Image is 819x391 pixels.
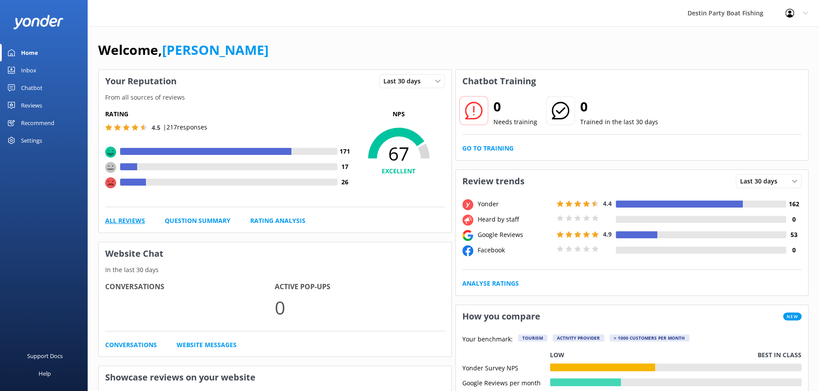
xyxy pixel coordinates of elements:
p: Your benchmark: [462,334,513,345]
span: 67 [353,143,445,165]
h5: Rating [105,109,353,119]
p: In the last 30 days [99,265,451,275]
div: Activity Provider [553,334,604,341]
p: | 217 responses [163,122,207,132]
span: 4.9 [603,230,612,238]
div: Support Docs [27,347,63,365]
div: Reviews [21,97,42,114]
h4: Conversations [105,281,275,293]
h4: 171 [337,147,353,156]
p: Needs training [493,117,537,127]
h4: 0 [786,215,801,224]
div: Google Reviews [475,230,554,240]
span: 4.5 [152,123,160,132]
h2: 0 [580,96,658,117]
h3: Chatbot Training [456,70,542,93]
div: Chatbot [21,79,43,97]
h3: Website Chat [99,242,451,265]
div: Yonder Survey NPS [462,363,550,371]
h1: Welcome, [98,39,269,61]
a: All Reviews [105,216,145,226]
div: Recommend [21,114,54,132]
p: Trained in the last 30 days [580,117,658,127]
div: Settings [21,132,42,149]
h4: 0 [786,245,801,255]
span: Last 30 days [740,176,783,186]
a: Rating Analysis [250,216,305,226]
img: yonder-white-logo.png [13,15,64,29]
a: Conversations [105,340,157,350]
h4: 162 [786,199,801,209]
a: Go to Training [462,143,514,153]
h2: 0 [493,96,537,117]
span: 4.4 [603,199,612,208]
p: 0 [275,293,444,322]
p: Low [550,350,564,360]
div: Help [39,365,51,382]
h3: Your Reputation [99,70,183,93]
h3: Review trends [456,170,531,193]
div: Facebook [475,245,554,255]
h4: 53 [786,230,801,240]
h4: Active Pop-ups [275,281,444,293]
p: Best in class [758,350,801,360]
h4: EXCELLENT [353,166,445,176]
span: New [783,312,801,320]
span: Last 30 days [383,76,426,86]
a: Analyse Ratings [462,279,519,288]
p: From all sources of reviews [99,93,451,102]
a: Website Messages [177,340,237,350]
div: Heard by staff [475,215,554,224]
div: > 1000 customers per month [610,334,689,341]
h4: 26 [337,177,353,187]
a: [PERSON_NAME] [162,41,269,59]
a: Question Summary [165,216,230,226]
div: Yonder [475,199,554,209]
p: NPS [353,109,445,119]
div: Inbox [21,61,36,79]
div: Tourism [518,334,547,341]
h3: How you compare [456,305,547,328]
div: Home [21,44,38,61]
h4: 17 [337,162,353,172]
h3: Showcase reviews on your website [99,366,451,389]
div: Google Reviews per month [462,378,550,386]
